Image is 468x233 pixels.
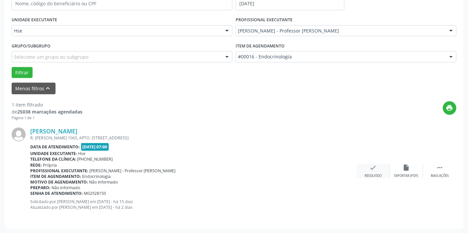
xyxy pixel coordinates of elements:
[84,191,106,196] span: M02928150
[30,151,77,156] b: Unidade executante:
[82,174,111,179] span: Endocrinologia
[30,168,88,174] b: Profissional executante:
[12,15,57,25] label: UNIDADE EXECUTANTE
[238,28,443,34] span: [PERSON_NAME] - Professor [PERSON_NAME]
[30,191,83,196] b: Senha de atendimento:
[17,109,82,115] strong: 25038 marcações agendadas
[365,174,382,178] div: Resolvido
[12,83,56,94] button: Menos filtroskeyboard_arrow_up
[89,179,118,185] span: Não informado
[403,164,410,171] i: insert_drive_file
[45,85,52,92] i: keyboard_arrow_up
[78,151,86,156] span: Hse
[30,144,80,150] b: Data de atendimento:
[238,53,443,60] span: #00016 - Endocrinologia
[12,67,33,78] button: Filtrar
[236,15,292,25] label: PROFISSIONAL EXECUTANTE
[90,168,176,174] span: [PERSON_NAME] - Professor [PERSON_NAME]
[30,135,357,141] div: R. [PERSON_NAME] 1065, APTO. [STREET_ADDRESS]
[236,41,285,51] label: Item de agendamento
[30,156,76,162] b: Telefone da clínica:
[43,162,57,168] span: Própria
[30,127,77,135] a: [PERSON_NAME]
[81,143,109,151] span: [DATE] 07:00
[12,41,51,51] label: Grupo/Subgrupo
[30,174,81,179] b: Item de agendamento:
[446,104,453,112] i: print
[12,115,82,121] div: Página 1 de 1
[12,127,26,141] img: img
[12,101,82,108] div: 1 item filtrado
[370,164,377,171] i: check
[77,156,113,162] span: [PHONE_NUMBER]
[14,53,88,60] span: Selecione um grupo ou subgrupo
[30,162,42,168] b: Rede:
[30,199,357,210] p: Solicitado por [PERSON_NAME] em [DATE] - há 15 dias Atualizado por [PERSON_NAME] em [DATE] - há 2...
[14,28,219,34] span: Hse
[436,164,443,171] i: 
[12,108,82,115] div: de
[395,174,418,178] div: Exportar (PDF)
[30,185,51,191] b: Preparo:
[443,101,456,115] button: print
[30,179,88,185] b: Motivo de agendamento:
[431,174,449,178] div: Mais ações
[52,185,80,191] span: Não informado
